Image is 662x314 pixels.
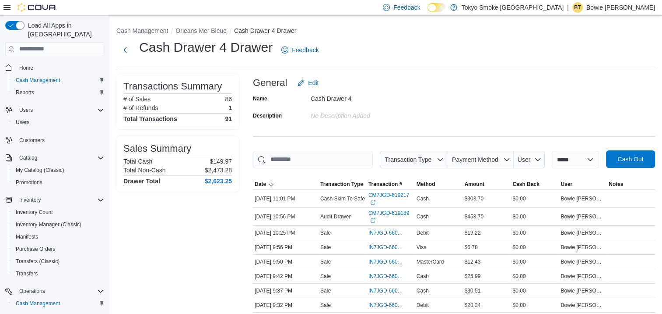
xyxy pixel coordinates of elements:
div: $0.00 [511,211,559,222]
p: Sale [320,258,331,265]
span: Inventory [19,196,41,203]
span: $20.34 [465,302,481,309]
button: Transaction Type [380,151,447,168]
h3: General [253,78,287,88]
button: Transfers (Classic) [9,255,108,268]
a: Feedback [278,41,322,59]
span: Users [19,107,33,114]
div: [DATE] 11:01 PM [253,193,319,204]
span: Users [16,119,29,126]
span: Load All Apps in [GEOGRAPHIC_DATA] [25,21,104,39]
label: Description [253,112,282,119]
a: CM7JGD-619189External link [368,210,413,224]
h3: Sales Summary [123,143,191,154]
div: Cash Drawer 4 [311,92,428,102]
span: Inventory Count [16,209,53,216]
span: Notes [609,181,623,188]
span: Bowie [PERSON_NAME] [560,213,605,220]
span: Users [12,117,104,128]
div: $0.00 [511,271,559,282]
span: Bowie [PERSON_NAME] [560,273,605,280]
button: Operations [16,286,49,296]
button: IN7JGD-6600542 [368,285,413,296]
h6: # of Sales [123,96,151,103]
div: No Description added [311,109,428,119]
h1: Cash Drawer 4 Drawer [139,39,273,56]
button: Operations [2,285,108,297]
div: $0.00 [511,285,559,296]
span: Cash Out [617,155,643,164]
span: Customers [19,137,45,144]
button: Promotions [9,176,108,189]
div: [DATE] 10:56 PM [253,211,319,222]
button: Transaction Type [319,179,367,189]
span: IN7JGD-6600556 [368,273,404,280]
button: Users [16,105,36,115]
span: Cash [417,287,429,294]
span: $453.70 [465,213,483,220]
span: Transaction # [368,181,402,188]
span: $30.51 [465,287,481,294]
span: Transaction Type [320,181,363,188]
span: Transfers (Classic) [12,256,104,267]
button: IN7JGD-6600519 [368,300,413,310]
h4: $2,623.25 [205,178,232,185]
button: Cash Management [116,27,168,34]
a: Transfers (Classic) [12,256,63,267]
span: Manifests [12,232,104,242]
p: Sale [320,229,331,236]
span: Bowie [PERSON_NAME] [560,302,605,309]
span: Operations [16,286,104,296]
span: Cash Management [12,298,104,309]
button: Payment Method [447,151,514,168]
span: Payment Method [452,156,498,163]
span: Promotions [16,179,42,186]
svg: External link [370,218,375,223]
span: Customers [16,135,104,146]
p: Sale [320,244,331,251]
button: Inventory Manager (Classic) [9,218,108,231]
img: Cova [18,3,57,12]
span: Cash Management [16,300,60,307]
button: Notes [607,179,655,189]
button: Transfers [9,268,108,280]
span: Debit [417,302,429,309]
p: $2,473.28 [205,167,232,174]
button: User [559,179,607,189]
span: Transfers (Classic) [16,258,60,265]
span: Reports [12,87,104,98]
div: $0.00 [511,228,559,238]
button: Inventory Count [9,206,108,218]
button: Users [9,116,108,128]
p: 1 [228,104,232,111]
a: Inventory Count [12,207,56,218]
button: Date [253,179,319,189]
span: Cash [417,195,429,202]
h3: Transactions Summary [123,81,222,92]
p: 86 [225,96,232,103]
span: Promotions [12,177,104,188]
a: Purchase Orders [12,244,59,254]
button: Cash Back [511,179,559,189]
a: My Catalog (Classic) [12,165,68,175]
span: Cash Back [512,181,539,188]
p: Sale [320,273,331,280]
div: $0.00 [511,300,559,310]
button: Method [415,179,463,189]
div: [DATE] 9:50 PM [253,257,319,267]
span: Inventory Manager (Classic) [16,221,81,228]
span: Reports [16,89,34,96]
span: Home [19,64,33,71]
span: $6.78 [465,244,478,251]
span: Manifests [16,233,38,240]
h4: Total Transactions [123,115,177,122]
button: User [514,151,545,168]
div: [DATE] 9:56 PM [253,242,319,253]
button: IN7JGD-6600736 [368,228,413,238]
button: Manifests [9,231,108,243]
button: Catalog [2,152,108,164]
input: Dark Mode [427,3,446,12]
svg: External link [370,200,375,205]
button: My Catalog (Classic) [9,164,108,176]
span: Cash [417,273,429,280]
